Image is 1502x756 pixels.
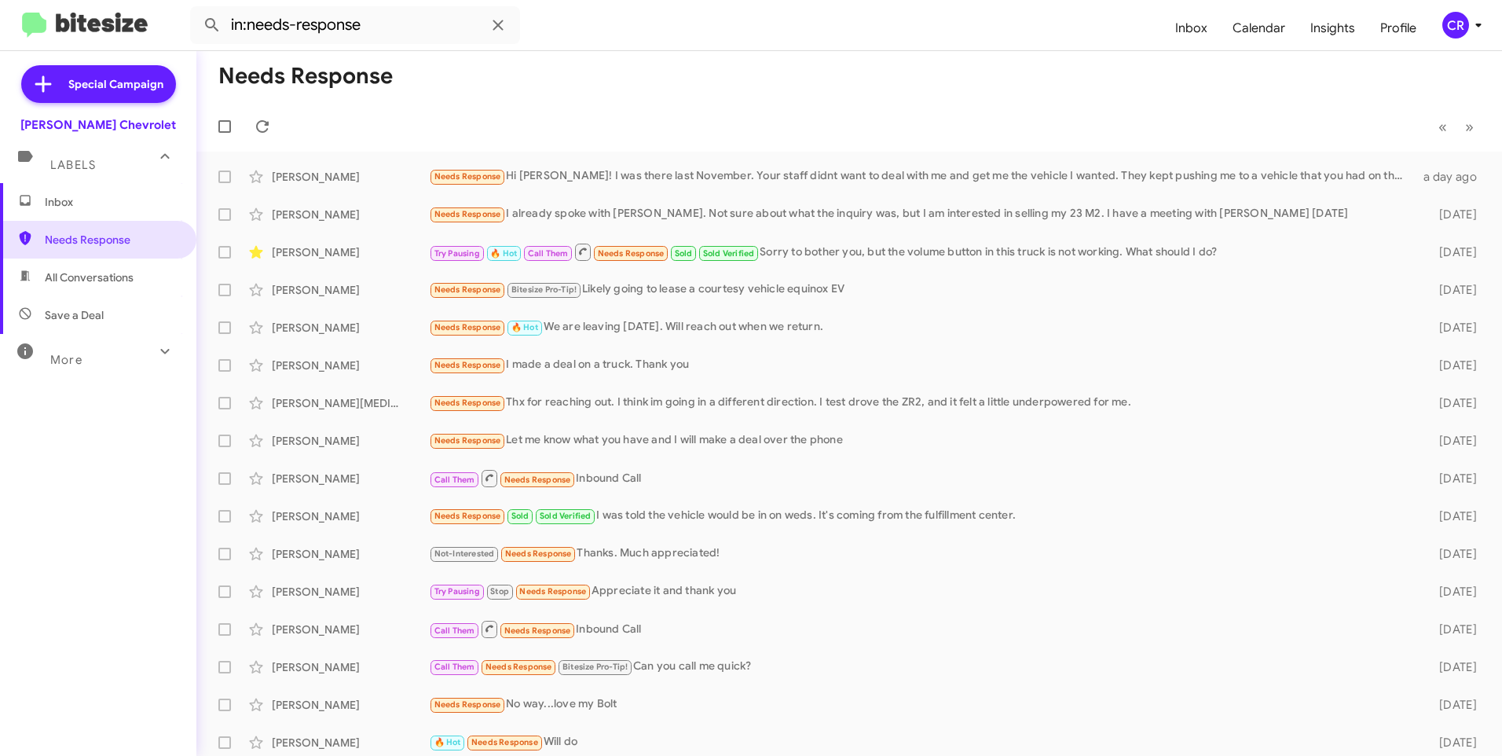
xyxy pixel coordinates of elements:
span: Needs Response [519,586,586,596]
span: Needs Response [434,398,501,408]
span: Needs Response [434,699,501,710]
div: [DATE] [1414,622,1489,637]
span: Call Them [434,662,475,672]
button: Previous [1429,111,1456,143]
div: [PERSON_NAME] [272,471,429,486]
span: Needs Response [485,662,552,672]
div: [DATE] [1414,508,1489,524]
span: More [50,353,82,367]
button: Next [1456,111,1483,143]
a: Profile [1368,6,1429,51]
span: Needs Response [434,511,501,521]
span: 🔥 Hot [434,737,461,747]
a: Calendar [1220,6,1298,51]
span: 🔥 Hot [511,322,538,332]
div: [DATE] [1414,546,1489,562]
span: Needs Response [434,171,501,182]
div: [DATE] [1414,244,1489,260]
div: Appreciate it and thank you [429,582,1414,600]
span: Needs Response [434,360,501,370]
div: Can you call me quick? [429,658,1414,676]
div: [PERSON_NAME] [272,622,429,637]
span: Special Campaign [68,76,163,92]
div: [PERSON_NAME] [272,282,429,298]
a: Inbox [1163,6,1220,51]
input: Search [190,6,520,44]
div: I made a deal on a truck. Thank you [429,356,1414,374]
div: [PERSON_NAME] [272,358,429,373]
div: [DATE] [1414,433,1489,449]
div: [DATE] [1414,395,1489,411]
div: a day ago [1414,169,1489,185]
span: Needs Response [434,209,501,219]
div: No way...love my Bolt [429,695,1414,714]
span: Needs Response [434,435,501,446]
div: [DATE] [1414,358,1489,373]
div: Sorry to bother you, but the volume button in this truck is not working. What should I do? [429,242,1414,262]
div: [PERSON_NAME] [272,508,429,524]
div: Likely going to lease a courtesy vehicle equinox EV [429,281,1414,299]
div: [DATE] [1414,659,1489,675]
div: Inbound Call [429,619,1414,639]
span: » [1465,117,1474,137]
div: [PERSON_NAME] [272,546,429,562]
span: Sold [675,248,693,259]
span: Bitesize Pro-Tip! [562,662,628,672]
span: Call Them [434,475,475,485]
span: Needs Response [505,549,572,559]
span: « [1438,117,1447,137]
div: Inbound Call [429,468,1414,488]
span: Inbox [45,194,178,210]
span: Needs Response [504,626,571,636]
span: Needs Response [471,737,538,747]
span: Try Pausing [434,248,480,259]
div: [PERSON_NAME] [272,320,429,336]
div: [PERSON_NAME] [272,169,429,185]
a: Insights [1298,6,1368,51]
div: [PERSON_NAME] [272,207,429,222]
div: [PERSON_NAME] [272,584,429,600]
div: [DATE] [1414,584,1489,600]
div: [PERSON_NAME] [272,697,429,713]
nav: Page navigation example [1430,111,1483,143]
span: Needs Response [45,232,178,248]
div: Thx for reaching out. I think im going in a different direction. I test drove the ZR2, and it fel... [429,394,1414,412]
span: Not-Interested [434,549,495,559]
div: I was told the vehicle would be in on weds. It's coming from the fulfillment center. [429,507,1414,525]
div: [DATE] [1414,735,1489,750]
div: [PERSON_NAME][MEDICAL_DATA] [272,395,429,411]
div: Will do [429,733,1414,751]
span: Call Them [528,248,569,259]
div: We are leaving [DATE]. Will reach out when we return. [429,318,1414,336]
div: [DATE] [1414,320,1489,336]
div: [PERSON_NAME] Chevrolet [20,117,176,133]
span: Sold [511,511,529,521]
div: [PERSON_NAME] [272,244,429,260]
div: [PERSON_NAME] [272,659,429,675]
span: Sold Verified [540,511,592,521]
div: I already spoke with [PERSON_NAME]. Not sure about what the inquiry was, but I am interested in s... [429,205,1414,223]
div: [PERSON_NAME] [272,735,429,750]
span: Needs Response [434,284,501,295]
span: Try Pausing [434,586,480,596]
button: CR [1429,12,1485,39]
span: Needs Response [434,322,501,332]
div: Thanks. Much appreciated! [429,545,1414,563]
a: Special Campaign [21,65,176,103]
span: Needs Response [598,248,665,259]
div: [DATE] [1414,207,1489,222]
h1: Needs Response [218,64,393,89]
div: [DATE] [1414,471,1489,486]
span: Save a Deal [45,307,104,323]
span: Bitesize Pro-Tip! [511,284,577,295]
span: Sold Verified [703,248,755,259]
span: Needs Response [504,475,571,485]
div: Hi [PERSON_NAME]! I was there last November. Your staff didnt want to deal with me and get me the... [429,167,1414,185]
span: 🔥 Hot [490,248,517,259]
div: [DATE] [1414,697,1489,713]
span: All Conversations [45,270,134,285]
